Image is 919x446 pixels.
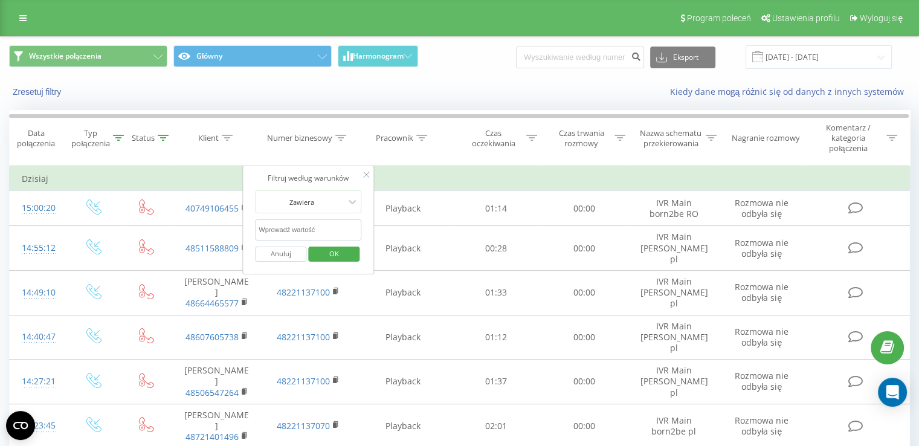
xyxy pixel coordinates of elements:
[10,128,62,149] div: Data połączenia
[878,378,907,407] div: Open Intercom Messenger
[628,271,719,315] td: IVR Main [PERSON_NAME] pl
[453,191,540,226] td: 01:14
[171,271,262,315] td: [PERSON_NAME]
[453,360,540,404] td: 01:37
[22,236,54,260] div: 14:55:12
[22,196,54,220] div: 15:00:20
[813,123,883,154] div: Komentarz / kategoria połączenia
[735,326,788,348] span: Rozmowa nie odbyła się
[308,247,360,262] button: OK
[22,414,54,438] div: 14:23:45
[628,226,719,271] td: IVR Main [PERSON_NAME] pl
[22,281,54,305] div: 14:49:10
[198,133,219,143] div: Klient
[540,271,628,315] td: 00:00
[463,128,524,149] div: Czas oczekiwania
[628,360,719,404] td: IVR Main [PERSON_NAME] pl
[267,133,332,143] div: Numer biznesowy
[185,331,239,343] a: 48607605738
[255,172,361,184] div: Filtruj według warunków
[354,226,453,271] td: Playback
[540,191,628,226] td: 00:00
[516,47,644,68] input: Wyszukiwanie według numeru
[171,360,262,404] td: [PERSON_NAME]
[9,86,67,97] button: Zresetuj filtry
[772,13,840,23] span: Ustawienia profilu
[6,411,35,440] button: Open CMP widget
[132,133,155,143] div: Status
[22,325,54,349] div: 14:40:47
[354,191,453,226] td: Playback
[735,415,788,437] span: Rozmowa nie odbyła się
[540,226,628,271] td: 00:00
[540,360,628,404] td: 00:00
[376,133,413,143] div: Pracownik
[735,237,788,259] span: Rozmowa nie odbyła się
[9,45,167,67] button: Wszystkie połączenia
[687,13,751,23] span: Program poleceń
[173,45,332,67] button: Główny
[22,370,54,393] div: 14:27:21
[860,13,903,23] span: Wyloguj się
[735,197,788,219] span: Rozmowa nie odbyła się
[354,271,453,315] td: Playback
[735,370,788,392] span: Rozmowa nie odbyła się
[185,242,239,254] a: 48511588809
[317,244,351,263] span: OK
[277,331,330,343] a: 48221137100
[353,52,404,60] span: Harmonogram
[354,315,453,360] td: Playback
[29,51,102,61] span: Wszystkie połączenia
[185,387,239,398] a: 48506547264
[453,315,540,360] td: 01:12
[669,86,910,97] a: Kiedy dane mogą różnić się od danych z innych systemów
[185,431,239,442] a: 48721401496
[639,128,703,149] div: Nazwa schematu przekierowania
[628,191,719,226] td: IVR Main born2be RO
[277,375,330,387] a: 48221137100
[354,360,453,404] td: Playback
[185,202,239,214] a: 40749106455
[10,167,910,191] td: Dzisiaj
[453,271,540,315] td: 01:33
[628,315,719,360] td: IVR Main [PERSON_NAME] pl
[650,47,715,68] button: Eksport
[71,128,109,149] div: Typ połączenia
[732,133,800,143] div: Nagranie rozmowy
[185,297,239,309] a: 48664465577
[255,247,306,262] button: Anuluj
[453,226,540,271] td: 00:28
[338,45,418,67] button: Harmonogram
[540,315,628,360] td: 00:00
[551,128,611,149] div: Czas trwania rozmowy
[277,420,330,431] a: 48221137070
[277,286,330,298] a: 48221137100
[255,219,361,241] input: Wprowadź wartość
[735,281,788,303] span: Rozmowa nie odbyła się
